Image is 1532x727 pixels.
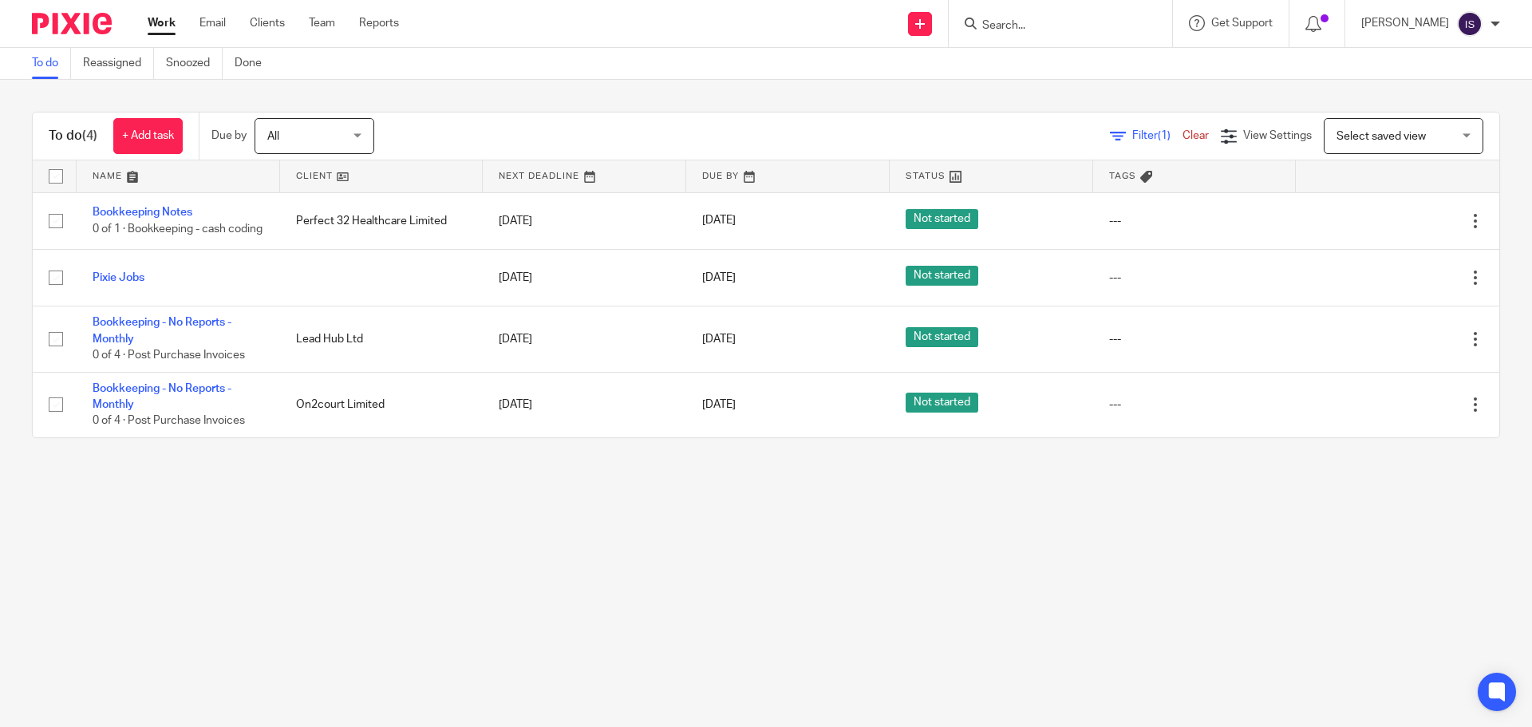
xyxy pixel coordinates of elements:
span: Filter [1132,130,1183,141]
span: Not started [906,266,978,286]
a: Bookkeeping - No Reports - Monthly [93,383,231,410]
span: (4) [82,129,97,142]
span: [DATE] [702,399,736,410]
img: Pixie [32,13,112,34]
div: --- [1109,213,1281,229]
a: Done [235,48,274,79]
td: [DATE] [483,372,686,437]
span: Select saved view [1337,131,1426,142]
span: View Settings [1243,130,1312,141]
a: Reports [359,15,399,31]
a: Reassigned [83,48,154,79]
span: Not started [906,393,978,413]
span: Not started [906,209,978,229]
a: Clear [1183,130,1209,141]
div: --- [1109,270,1281,286]
span: [DATE] [702,272,736,283]
a: + Add task [113,118,183,154]
div: --- [1109,397,1281,413]
span: 0 of 4 · Post Purchase Invoices [93,350,245,361]
td: On2court Limited [280,372,484,437]
a: To do [32,48,71,79]
p: [PERSON_NAME] [1361,15,1449,31]
td: [DATE] [483,249,686,306]
a: Email [199,15,226,31]
span: Not started [906,327,978,347]
span: Tags [1109,172,1136,180]
a: Bookkeeping Notes [93,207,192,218]
span: Get Support [1211,18,1273,29]
span: [DATE] [702,334,736,345]
a: Team [309,15,335,31]
a: Pixie Jobs [93,272,144,283]
div: --- [1109,331,1281,347]
a: Snoozed [166,48,223,79]
h1: To do [49,128,97,144]
a: Clients [250,15,285,31]
p: Due by [211,128,247,144]
td: Perfect 32 Healthcare Limited [280,192,484,249]
td: Lead Hub Ltd [280,306,484,372]
span: 0 of 4 · Post Purchase Invoices [93,415,245,426]
span: 0 of 1 · Bookkeeping - cash coding [93,223,263,235]
a: Work [148,15,176,31]
span: All [267,131,279,142]
a: Bookkeeping - No Reports - Monthly [93,317,231,344]
td: [DATE] [483,192,686,249]
span: [DATE] [702,215,736,227]
img: svg%3E [1457,11,1483,37]
span: (1) [1158,130,1171,141]
td: [DATE] [483,306,686,372]
input: Search [981,19,1124,34]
